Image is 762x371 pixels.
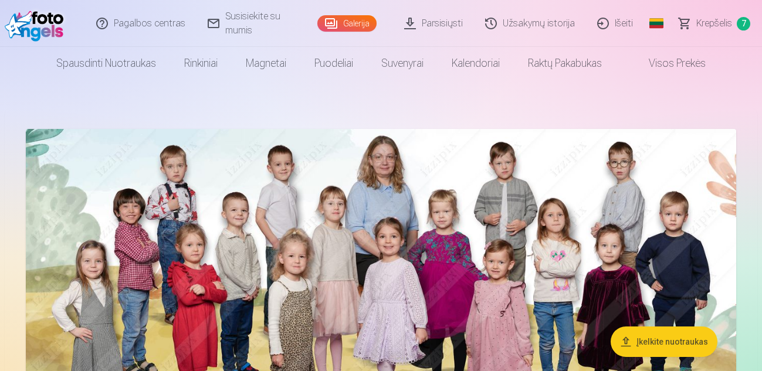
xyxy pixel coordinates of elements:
[737,17,750,30] span: 7
[696,16,732,30] span: Krepšelis
[232,47,300,80] a: Magnetai
[42,47,170,80] a: Spausdinti nuotraukas
[170,47,232,80] a: Rinkiniai
[300,47,367,80] a: Puodeliai
[438,47,514,80] a: Kalendoriai
[514,47,616,80] a: Raktų pakabukas
[317,15,377,32] a: Galerija
[611,326,717,357] button: Įkelkite nuotraukas
[616,47,720,80] a: Visos prekės
[5,5,69,42] img: /fa5
[367,47,438,80] a: Suvenyrai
